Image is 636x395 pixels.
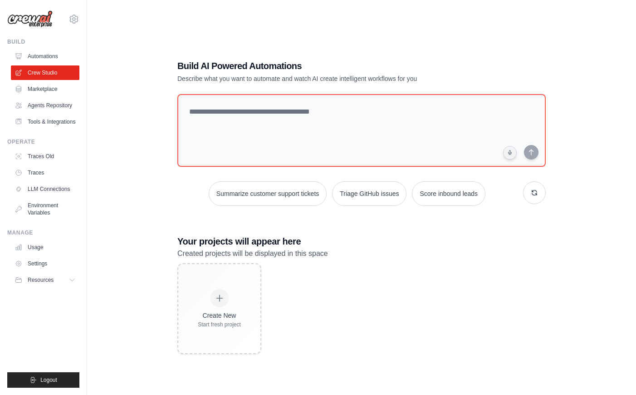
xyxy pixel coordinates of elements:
a: Usage [11,240,79,255]
button: Logout [7,372,79,388]
a: LLM Connections [11,182,79,196]
button: Score inbound leads [412,181,485,206]
h3: Your projects will appear here [177,235,546,248]
a: Crew Studio [11,65,79,80]
span: Logout [40,376,57,384]
div: Start fresh project [198,321,241,328]
a: Agents Repository [11,98,79,113]
img: Logo [7,10,53,28]
a: Environment Variables [11,198,79,220]
a: Traces [11,165,79,180]
h1: Build AI Powered Automations [177,60,482,72]
button: Click to speak your automation idea [503,146,517,160]
div: Create New [198,311,241,320]
a: Traces Old [11,149,79,164]
div: Operate [7,138,79,145]
a: Tools & Integrations [11,115,79,129]
div: Manage [7,229,79,236]
p: Created projects will be displayed in this space [177,248,546,260]
button: Resources [11,273,79,287]
span: Resources [28,276,54,284]
a: Marketplace [11,82,79,96]
button: Summarize customer support tickets [209,181,327,206]
div: Build [7,38,79,45]
a: Automations [11,49,79,64]
button: Get new suggestions [523,181,546,204]
p: Describe what you want to automate and watch AI create intelligent workflows for you [177,74,482,83]
a: Settings [11,256,79,271]
button: Triage GitHub issues [332,181,406,206]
